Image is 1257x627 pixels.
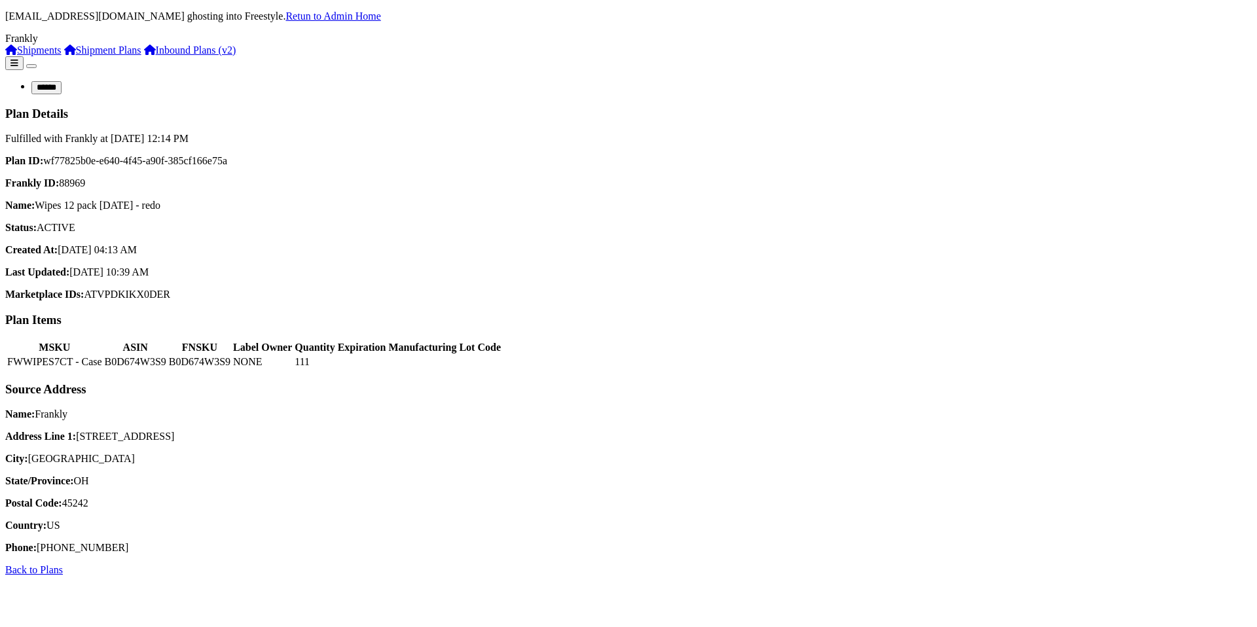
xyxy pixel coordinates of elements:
[5,45,62,56] a: Shipments
[232,341,293,354] th: Label Owner
[5,177,1252,189] p: 88969
[104,355,167,368] td: B0D674W3S9
[5,133,189,144] span: Fulfilled with Frankly at [DATE] 12:14 PM
[232,355,293,368] td: NONE
[5,222,1252,234] p: ACTIVE
[5,453,1252,465] p: [GEOGRAPHIC_DATA]
[5,266,1252,278] p: [DATE] 10:39 AM
[5,542,1252,554] p: [PHONE_NUMBER]
[285,10,380,22] a: Retun to Admin Home
[7,355,103,368] td: FWWIPES7CT - Case
[5,155,1252,167] p: wf77825b0e-e640-4f45-a90f-385cf166e75a
[5,289,1252,300] p: ATVPDKIKX0DER
[5,475,74,486] strong: State/Province:
[5,431,1252,442] p: [STREET_ADDRESS]
[168,341,231,354] th: FNSKU
[7,341,103,354] th: MSKU
[5,200,35,211] strong: Name:
[5,564,63,575] a: Back to Plans
[5,200,1252,211] p: Wipes 12 pack [DATE] - redo
[5,497,62,509] strong: Postal Code:
[168,355,231,368] td: B0D674W3S9
[5,289,84,300] strong: Marketplace IDs:
[144,45,236,56] a: Inbound Plans (v2)
[5,497,1252,509] p: 45242
[5,431,76,442] strong: Address Line 1:
[5,244,58,255] strong: Created At:
[5,408,35,420] strong: Name:
[5,453,28,464] strong: City:
[5,266,69,278] strong: Last Updated:
[5,155,43,166] strong: Plan ID:
[5,107,1252,121] h3: Plan Details
[5,382,1252,397] h3: Source Address
[5,520,1252,531] p: US
[64,45,141,56] a: Shipment Plans
[5,408,1252,420] p: Frankly
[5,475,1252,487] p: OH
[5,33,1252,45] div: Frankly
[5,542,37,553] strong: Phone:
[5,222,37,233] strong: Status:
[5,177,59,188] strong: Frankly ID:
[5,313,1252,327] h3: Plan Items
[26,64,37,68] button: Toggle navigation
[294,341,335,354] th: Quantity
[5,520,46,531] strong: Country:
[5,10,1252,22] p: [EMAIL_ADDRESS][DOMAIN_NAME] ghosting into Freestyle.
[388,341,501,354] th: Manufacturing Lot Code
[5,244,1252,256] p: [DATE] 04:13 AM
[294,355,335,368] td: 111
[104,341,167,354] th: ASIN
[337,341,387,354] th: Expiration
